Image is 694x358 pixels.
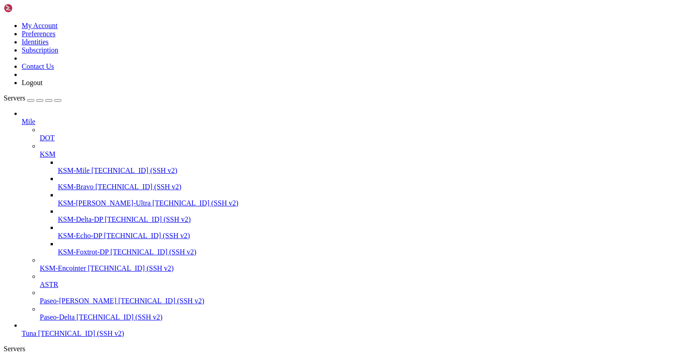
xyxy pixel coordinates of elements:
[40,289,690,305] li: Paseo-[PERSON_NAME] [TECHNICAL_ID] (SSH v2)
[105,215,191,223] span: [TECHNICAL_ID] (SSH v2)
[58,183,94,191] span: KSM-Bravo
[58,199,150,207] span: KSM-[PERSON_NAME]-Ultra
[58,183,690,191] a: KSM-Bravo [TECHNICAL_ID] (SSH v2)
[40,150,56,158] span: KSM
[118,297,204,305] span: [TECHNICAL_ID] (SSH v2)
[58,191,690,207] li: KSM-[PERSON_NAME]-Ultra [TECHNICAL_ID] (SSH v2)
[152,199,238,207] span: [TECHNICAL_ID] (SSH v2)
[38,329,124,337] span: [TECHNICAL_ID] (SSH v2)
[40,313,690,321] a: Paseo-Delta [TECHNICAL_ID] (SSH v2)
[22,329,690,338] a: Tuna [TECHNICAL_ID] (SSH v2)
[4,94,25,102] span: Servers
[58,224,690,240] li: KSM-Echo-DP [TECHNICAL_ID] (SSH v2)
[40,264,690,272] a: KSM-Encointer [TECHNICAL_ID] (SSH v2)
[58,199,690,207] a: KSM-[PERSON_NAME]-Ultra [TECHNICAL_ID] (SSH v2)
[58,207,690,224] li: KSM-Delta-DP [TECHNICAL_ID] (SSH v2)
[40,134,55,142] span: DOT
[22,329,36,337] span: Tuna
[22,62,54,70] a: Contact Us
[4,94,61,102] a: Servers
[4,4,576,11] x-row: Connecting [TECHNICAL_ID]...
[58,215,103,223] span: KSM-Delta-DP
[110,248,196,256] span: [TECHNICAL_ID] (SSH v2)
[40,272,690,289] li: ASTR
[58,158,690,175] li: KSM-Mile [TECHNICAL_ID] (SSH v2)
[58,232,690,240] a: KSM-Echo-DP [TECHNICAL_ID] (SSH v2)
[22,118,35,125] span: Mile
[76,313,162,321] span: [TECHNICAL_ID] (SSH v2)
[40,134,690,142] a: DOT
[22,110,690,321] li: Mile
[91,167,177,174] span: [TECHNICAL_ID] (SSH v2)
[40,256,690,272] li: KSM-Encointer [TECHNICAL_ID] (SSH v2)
[22,38,49,46] a: Identities
[40,264,86,272] span: KSM-Encointer
[22,321,690,338] li: Tuna [TECHNICAL_ID] (SSH v2)
[58,167,89,174] span: KSM-Mile
[40,126,690,142] li: DOT
[40,297,117,305] span: Paseo-[PERSON_NAME]
[58,232,102,239] span: KSM-Echo-DP
[58,240,690,256] li: KSM-Foxtrot-DP [TECHNICAL_ID] (SSH v2)
[40,281,690,289] a: ASTR
[40,297,690,305] a: Paseo-[PERSON_NAME] [TECHNICAL_ID] (SSH v2)
[40,313,75,321] span: Paseo-Delta
[40,281,58,288] span: ASTR
[95,183,181,191] span: [TECHNICAL_ID] (SSH v2)
[4,345,690,353] div: Servers
[40,142,690,256] li: KSM
[58,175,690,191] li: KSM-Bravo [TECHNICAL_ID] (SSH v2)
[22,118,690,126] a: Mile
[58,248,108,256] span: KSM-Foxtrot-DP
[58,215,690,224] a: KSM-Delta-DP [TECHNICAL_ID] (SSH v2)
[22,22,58,29] a: My Account
[4,11,7,19] div: (0, 1)
[22,79,42,86] a: Logout
[40,305,690,321] li: Paseo-Delta [TECHNICAL_ID] (SSH v2)
[40,150,690,158] a: KSM
[22,30,56,38] a: Preferences
[104,232,190,239] span: [TECHNICAL_ID] (SSH v2)
[58,167,690,175] a: KSM-Mile [TECHNICAL_ID] (SSH v2)
[22,46,58,54] a: Subscription
[58,248,690,256] a: KSM-Foxtrot-DP [TECHNICAL_ID] (SSH v2)
[88,264,173,272] span: [TECHNICAL_ID] (SSH v2)
[4,4,56,13] img: Shellngn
